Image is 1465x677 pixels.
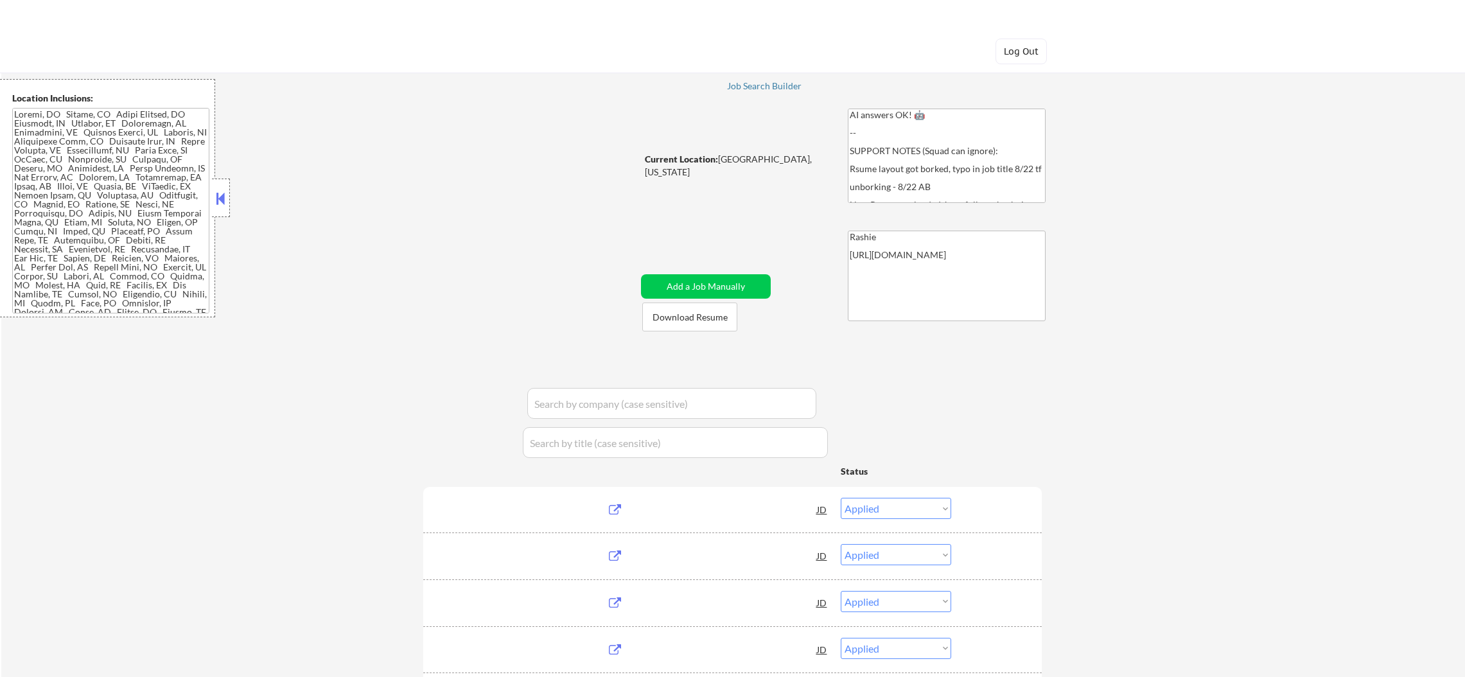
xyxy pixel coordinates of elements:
div: Job Search Builder [727,82,802,91]
button: Log Out [996,39,1047,64]
div: Location Inclusions: [12,92,210,105]
a: Job Search Builder [727,81,802,94]
button: Download Resume [642,303,737,331]
input: Search by title (case sensitive) [523,427,828,458]
strong: Current Location: [645,154,718,164]
div: JD [816,591,829,614]
div: JD [816,638,829,661]
div: JD [816,498,829,521]
div: Status [841,459,951,482]
button: Add a Job Manually [641,274,771,299]
input: Search by company (case sensitive) [527,388,816,419]
div: [GEOGRAPHIC_DATA], [US_STATE] [645,153,827,178]
div: JD [816,544,829,567]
